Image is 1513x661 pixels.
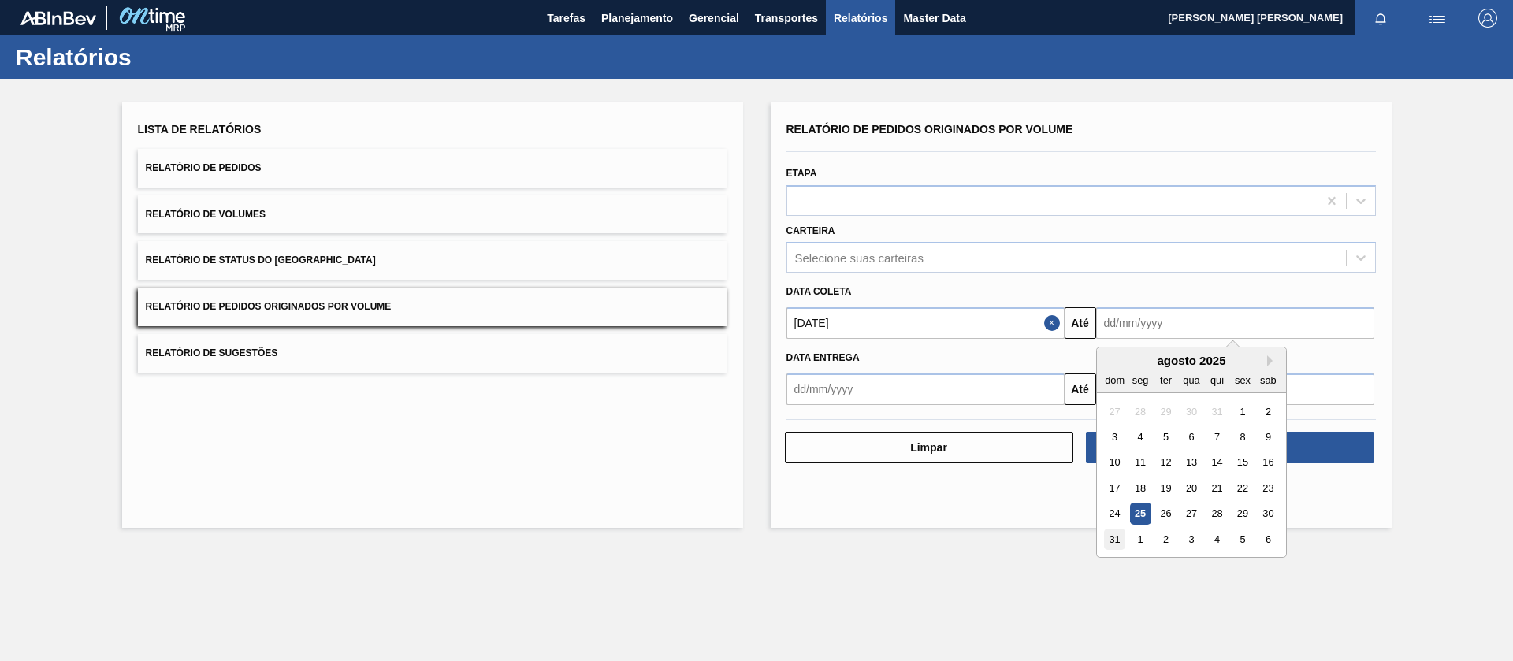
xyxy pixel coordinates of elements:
[1154,452,1176,473] div: Choose terça-feira, 12 de agosto de 2025
[1428,9,1447,28] img: userActions
[138,123,262,136] span: Lista de Relatórios
[1232,452,1253,473] div: Choose sexta-feira, 15 de agosto de 2025
[146,347,278,358] span: Relatório de Sugestões
[1206,369,1227,391] div: qui
[1180,529,1202,550] div: Choose quarta-feira, 3 de setembro de 2025
[1180,477,1202,499] div: Choose quarta-feira, 20 de agosto de 2025
[786,123,1073,136] span: Relatório de Pedidos Originados por Volume
[138,149,727,188] button: Relatório de Pedidos
[786,286,852,297] span: Data coleta
[1129,477,1151,499] div: Choose segunda-feira, 18 de agosto de 2025
[138,241,727,280] button: Relatório de Status do [GEOGRAPHIC_DATA]
[1206,401,1227,422] div: Not available quinta-feira, 31 de julho de 2025
[1257,369,1278,391] div: sab
[1355,7,1406,29] button: Notificações
[146,301,392,312] span: Relatório de Pedidos Originados por Volume
[786,168,817,179] label: Etapa
[1129,503,1151,525] div: Choose segunda-feira, 25 de agosto de 2025
[1104,529,1125,550] div: Choose domingo, 31 de agosto de 2025
[1096,307,1374,339] input: dd/mm/yyyy
[1232,401,1253,422] div: Choose sexta-feira, 1 de agosto de 2025
[1206,503,1227,525] div: Choose quinta-feira, 28 de agosto de 2025
[1478,9,1497,28] img: Logout
[1154,401,1176,422] div: Not available terça-feira, 29 de julho de 2025
[1257,452,1278,473] div: Choose sábado, 16 de agosto de 2025
[1180,452,1202,473] div: Choose quarta-feira, 13 de agosto de 2025
[1097,354,1286,367] div: agosto 2025
[601,9,673,28] span: Planejamento
[1232,477,1253,499] div: Choose sexta-feira, 22 de agosto de 2025
[1232,369,1253,391] div: sex
[755,9,818,28] span: Transportes
[795,251,924,265] div: Selecione suas carteiras
[1180,401,1202,422] div: Not available quarta-feira, 30 de julho de 2025
[1257,426,1278,447] div: Choose sábado, 9 de agosto de 2025
[1044,307,1065,339] button: Close
[1257,529,1278,550] div: Choose sábado, 6 de setembro de 2025
[1104,401,1125,422] div: Not available domingo, 27 de julho de 2025
[1129,369,1151,391] div: seg
[1257,503,1278,525] div: Choose sábado, 30 de agosto de 2025
[1257,477,1278,499] div: Choose sábado, 23 de agosto de 2025
[1104,426,1125,447] div: Choose domingo, 3 de agosto de 2025
[1104,369,1125,391] div: dom
[138,195,727,234] button: Relatório de Volumes
[1180,369,1202,391] div: qua
[786,307,1065,339] input: dd/mm/yyyy
[138,288,727,326] button: Relatório de Pedidos Originados por Volume
[689,9,739,28] span: Gerencial
[1065,373,1096,405] button: Até
[786,373,1065,405] input: dd/mm/yyyy
[1065,307,1096,339] button: Até
[547,9,585,28] span: Tarefas
[1180,503,1202,525] div: Choose quarta-feira, 27 de agosto de 2025
[786,225,835,236] label: Carteira
[1154,369,1176,391] div: ter
[834,9,887,28] span: Relatórios
[1232,503,1253,525] div: Choose sexta-feira, 29 de agosto de 2025
[1129,426,1151,447] div: Choose segunda-feira, 4 de agosto de 2025
[1257,401,1278,422] div: Choose sábado, 2 de agosto de 2025
[1154,503,1176,525] div: Choose terça-feira, 26 de agosto de 2025
[1102,399,1281,552] div: month 2025-08
[146,162,262,173] span: Relatório de Pedidos
[1129,452,1151,473] div: Choose segunda-feira, 11 de agosto de 2025
[1104,503,1125,525] div: Choose domingo, 24 de agosto de 2025
[1154,529,1176,550] div: Choose terça-feira, 2 de setembro de 2025
[1206,426,1227,447] div: Choose quinta-feira, 7 de agosto de 2025
[1086,432,1374,463] button: Download
[785,432,1073,463] button: Limpar
[1206,477,1227,499] div: Choose quinta-feira, 21 de agosto de 2025
[138,334,727,373] button: Relatório de Sugestões
[1154,477,1176,499] div: Choose terça-feira, 19 de agosto de 2025
[1104,452,1125,473] div: Choose domingo, 10 de agosto de 2025
[1267,355,1278,366] button: Next Month
[1232,426,1253,447] div: Choose sexta-feira, 8 de agosto de 2025
[16,48,296,66] h1: Relatórios
[1104,477,1125,499] div: Choose domingo, 17 de agosto de 2025
[1232,529,1253,550] div: Choose sexta-feira, 5 de setembro de 2025
[903,9,965,28] span: Master Data
[146,254,376,266] span: Relatório de Status do [GEOGRAPHIC_DATA]
[1129,401,1151,422] div: Not available segunda-feira, 28 de julho de 2025
[1154,426,1176,447] div: Choose terça-feira, 5 de agosto de 2025
[1180,426,1202,447] div: Choose quarta-feira, 6 de agosto de 2025
[1129,529,1151,550] div: Choose segunda-feira, 1 de setembro de 2025
[786,352,860,363] span: Data entrega
[146,209,266,220] span: Relatório de Volumes
[1206,452,1227,473] div: Choose quinta-feira, 14 de agosto de 2025
[20,11,96,25] img: TNhmsLtSVTkK8tSr43FrP2fwEKptu5GPRR3wAAAABJRU5ErkJggg==
[1206,529,1227,550] div: Choose quinta-feira, 4 de setembro de 2025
